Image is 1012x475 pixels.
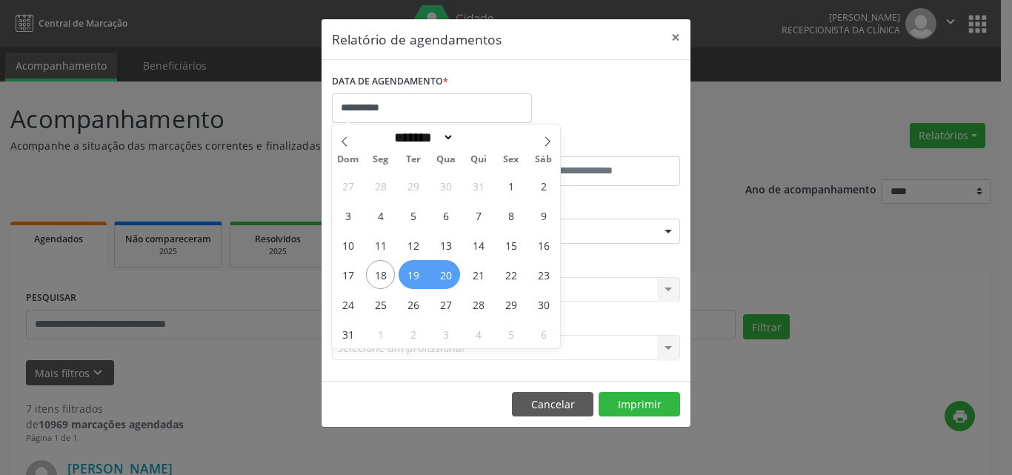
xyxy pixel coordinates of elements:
[333,319,362,348] span: Agosto 31, 2025
[464,260,493,289] span: Agosto 21, 2025
[529,230,558,259] span: Agosto 16, 2025
[496,290,525,319] span: Agosto 29, 2025
[512,392,593,417] button: Cancelar
[366,290,395,319] span: Agosto 25, 2025
[389,130,454,145] select: Month
[366,230,395,259] span: Agosto 11, 2025
[399,230,427,259] span: Agosto 12, 2025
[496,171,525,200] span: Agosto 1, 2025
[431,319,460,348] span: Setembro 3, 2025
[464,171,493,200] span: Julho 31, 2025
[529,260,558,289] span: Agosto 23, 2025
[399,290,427,319] span: Agosto 26, 2025
[399,260,427,289] span: Agosto 19, 2025
[496,230,525,259] span: Agosto 15, 2025
[431,201,460,230] span: Agosto 6, 2025
[366,201,395,230] span: Agosto 4, 2025
[464,201,493,230] span: Agosto 7, 2025
[529,290,558,319] span: Agosto 30, 2025
[399,171,427,200] span: Julho 29, 2025
[431,230,460,259] span: Agosto 13, 2025
[366,171,395,200] span: Julho 28, 2025
[366,319,395,348] span: Setembro 1, 2025
[464,319,493,348] span: Setembro 4, 2025
[496,201,525,230] span: Agosto 8, 2025
[431,290,460,319] span: Agosto 27, 2025
[399,319,427,348] span: Setembro 2, 2025
[527,155,560,165] span: Sáb
[333,260,362,289] span: Agosto 17, 2025
[399,201,427,230] span: Agosto 5, 2025
[599,392,680,417] button: Imprimir
[364,155,397,165] span: Seg
[510,133,680,156] label: ATÉ
[332,70,448,93] label: DATA DE AGENDAMENTO
[333,290,362,319] span: Agosto 24, 2025
[454,130,503,145] input: Year
[529,201,558,230] span: Agosto 9, 2025
[333,201,362,230] span: Agosto 3, 2025
[529,319,558,348] span: Setembro 6, 2025
[661,19,690,56] button: Close
[333,230,362,259] span: Agosto 10, 2025
[496,260,525,289] span: Agosto 22, 2025
[366,260,395,289] span: Agosto 18, 2025
[495,155,527,165] span: Sex
[332,155,364,165] span: Dom
[332,30,502,49] h5: Relatório de agendamentos
[496,319,525,348] span: Setembro 5, 2025
[431,171,460,200] span: Julho 30, 2025
[462,155,495,165] span: Qui
[464,290,493,319] span: Agosto 28, 2025
[529,171,558,200] span: Agosto 2, 2025
[397,155,430,165] span: Ter
[333,171,362,200] span: Julho 27, 2025
[464,230,493,259] span: Agosto 14, 2025
[431,260,460,289] span: Agosto 20, 2025
[430,155,462,165] span: Qua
